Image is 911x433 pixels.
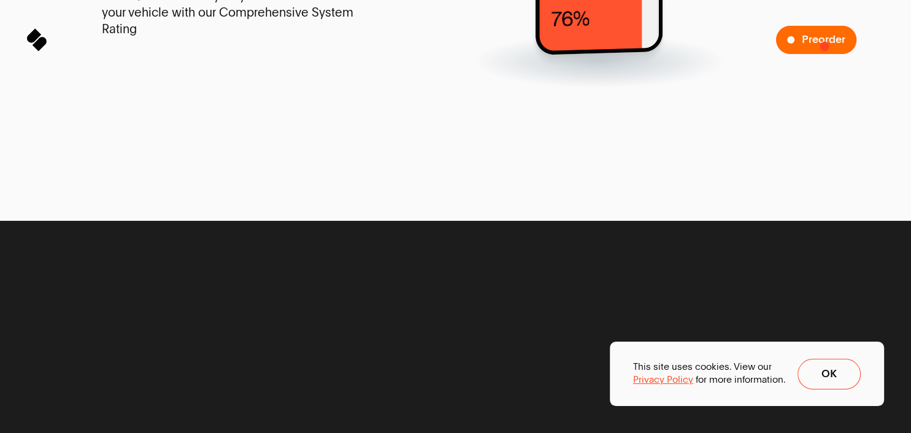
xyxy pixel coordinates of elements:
[821,369,837,380] span: Ok
[102,351,377,429] span: SPARQ Diagnostics
[44,312,97,324] span: Join Sparq
[798,359,861,389] button: Ok
[802,34,845,45] span: Preorder
[633,361,785,386] p: This site uses cookies. View our for more information.
[776,26,856,54] button: Preorder a SPARQ Diagnostics Device
[633,374,693,386] a: Privacy Policy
